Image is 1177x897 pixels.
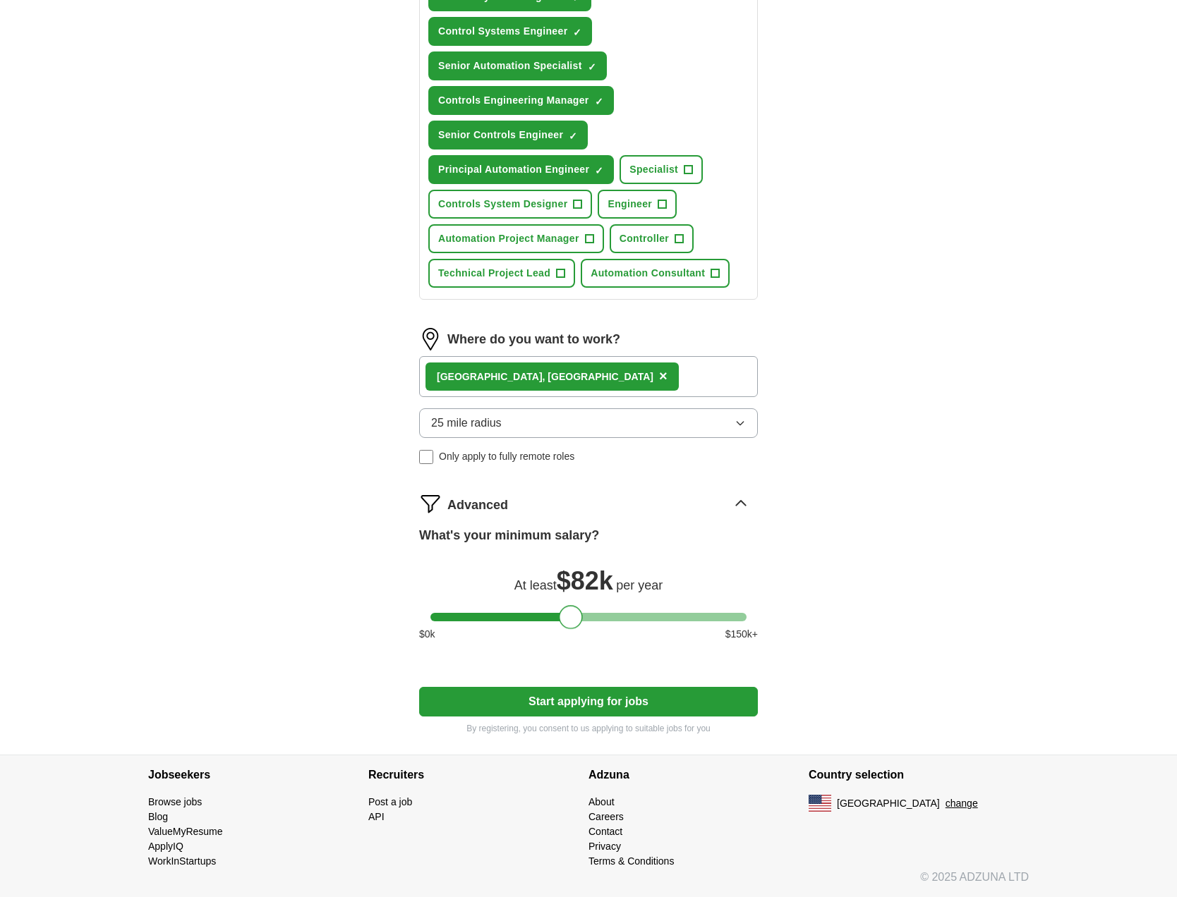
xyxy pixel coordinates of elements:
span: Controls Engineering Manager [438,93,589,108]
a: Contact [588,826,622,837]
button: Start applying for jobs [419,687,758,716]
button: Engineer [598,190,677,219]
a: Privacy [588,841,621,852]
a: Browse jobs [148,796,202,807]
span: 25 mile radius [431,415,502,432]
button: Control Systems Engineer✓ [428,17,592,46]
button: Principal Automation Engineer✓ [428,155,614,184]
span: ✓ [595,96,603,107]
a: API [368,811,385,822]
span: At least [514,578,557,592]
span: ✓ [595,165,603,176]
img: US flag [809,795,831,812]
span: $ 150 k+ [725,627,758,642]
a: ApplyIQ [148,841,183,852]
button: Technical Project Lead [428,259,575,288]
a: Careers [588,811,624,822]
a: ValueMyResume [148,826,223,837]
a: Terms & Conditions [588,855,674,867]
span: ✓ [569,130,577,142]
span: Control Systems Engineer [438,24,567,39]
button: Controller [610,224,694,253]
button: change [946,796,978,811]
div: [GEOGRAPHIC_DATA], [GEOGRAPHIC_DATA] [437,370,653,384]
div: © 2025 ADZUNA LTD [137,869,1040,897]
button: 25 mile radius [419,408,758,438]
img: filter [419,492,442,515]
a: Blog [148,811,168,822]
button: Automation Consultant [581,259,730,288]
span: Engineer [608,197,652,212]
span: per year [616,578,663,592]
span: ✓ [588,61,596,73]
a: WorkInStartups [148,855,216,867]
button: Controls Engineering Manager✓ [428,86,614,115]
span: Senior Controls Engineer [438,128,563,142]
span: Automation Project Manager [438,231,579,246]
span: Controls System Designer [438,197,567,212]
button: Senior Automation Specialist✓ [428,51,607,80]
span: Only apply to fully remote roles [439,449,574,464]
span: $ 0 k [419,627,435,642]
input: Only apply to fully remote roles [419,450,433,464]
button: Controls System Designer [428,190,592,219]
button: Automation Project Manager [428,224,604,253]
span: Senior Automation Specialist [438,59,582,73]
a: About [588,796,615,807]
span: Technical Project Lead [438,266,550,281]
span: Automation Consultant [591,266,705,281]
span: Advanced [447,496,508,515]
span: Principal Automation Engineer [438,162,589,177]
p: By registering, you consent to us applying to suitable jobs for you [419,722,758,735]
button: Senior Controls Engineer✓ [428,121,588,149]
span: $ 82k [557,566,613,595]
button: Specialist [620,155,703,184]
span: × [659,368,668,384]
h4: Country selection [809,755,1029,795]
label: What's your minimum salary? [419,526,599,545]
button: × [659,366,668,387]
span: [GEOGRAPHIC_DATA] [837,796,940,811]
span: Specialist [629,162,678,177]
span: Controller [620,231,669,246]
a: Post a job [368,796,412,807]
img: location.png [419,328,442,350]
span: ✓ [573,27,581,38]
label: Where do you want to work? [447,330,620,349]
